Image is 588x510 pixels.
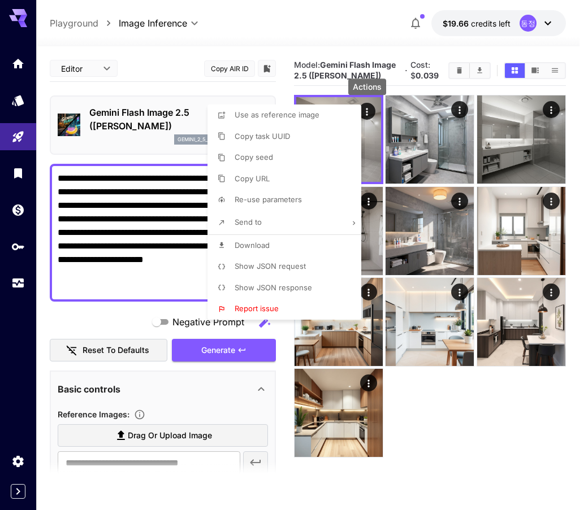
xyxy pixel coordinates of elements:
[235,217,262,226] span: Send to
[348,79,386,95] div: Actions
[235,174,270,183] span: Copy URL
[235,304,279,313] span: Report issue
[235,241,270,250] span: Download
[235,283,312,292] span: Show JSON response
[235,261,306,271] span: Show JSON request
[235,132,290,141] span: Copy task UUID
[235,110,319,119] span: Use as reference image
[235,195,302,204] span: Re-use parameters
[235,152,273,162] span: Copy seed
